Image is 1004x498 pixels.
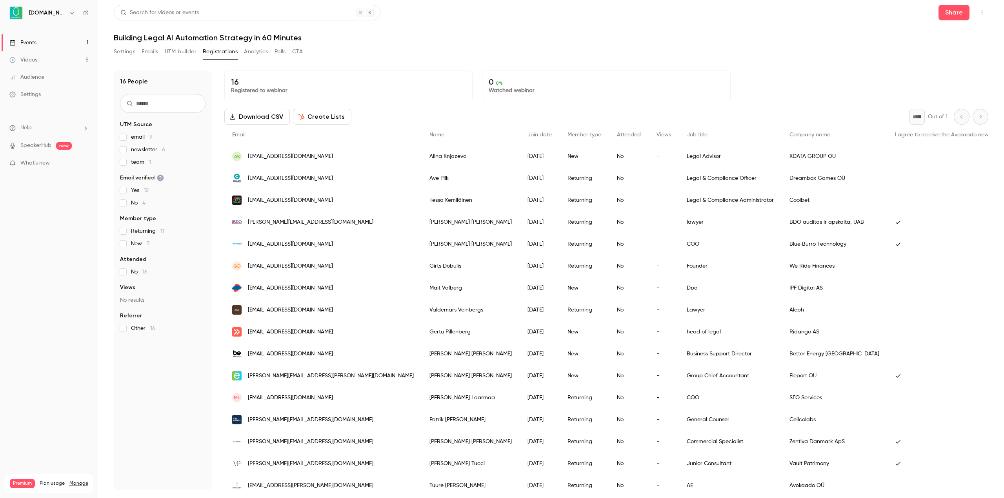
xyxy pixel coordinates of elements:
div: - [649,145,679,167]
img: eleport.com [232,371,242,380]
button: CTA [292,45,303,58]
div: New [560,321,609,343]
div: Lawyer [679,299,782,321]
div: Audience [9,73,44,81]
span: [PERSON_NAME][EMAIL_ADDRESS][PERSON_NAME][DOMAIN_NAME] [248,372,414,380]
div: IPF Digital AS [782,277,887,299]
button: Share [939,5,969,20]
div: Girts Dobulis [422,255,520,277]
h1: Building Legal AI Automation Strategy in 60 Minutes [114,33,988,42]
p: 0 [489,77,724,87]
button: Registrations [203,45,238,58]
div: - [649,474,679,496]
div: Legal & Compliance Administrator [679,189,782,211]
button: Settings [114,45,135,58]
span: 11 [160,228,164,234]
span: GD [233,263,241,270]
p: Watched webinar [489,87,724,94]
h1: 16 People [120,77,148,86]
div: Returning [560,474,609,496]
div: Ave Piik [422,167,520,189]
div: General Counsel [679,409,782,431]
li: help-dropdown-opener [9,124,89,132]
div: No [609,321,649,343]
div: - [649,343,679,365]
div: COO [679,387,782,409]
div: [DATE] [520,277,560,299]
div: - [649,233,679,255]
div: Returning [560,299,609,321]
img: bburro.com [232,239,242,249]
span: [PERSON_NAME][EMAIL_ADDRESS][DOMAIN_NAME] [248,460,373,468]
div: BDO auditas ir apskaita, UAB [782,211,887,233]
div: Ridango AS [782,321,887,343]
img: alephholding.com [232,305,242,315]
span: Job title [687,132,708,138]
div: - [649,387,679,409]
div: New [560,365,609,387]
span: Yes [131,187,149,194]
span: 5 [147,241,150,246]
div: - [649,189,679,211]
div: No [609,453,649,474]
div: Junior Consultant [679,453,782,474]
span: Attended [120,255,146,263]
div: [DATE] [520,431,560,453]
div: - [649,255,679,277]
span: Returning [131,227,164,235]
a: Manage [69,480,88,487]
div: No [609,365,649,387]
p: 16 [231,77,466,87]
span: [EMAIL_ADDRESS][DOMAIN_NAME] [248,174,333,183]
span: newsletter [131,146,165,154]
div: COO [679,233,782,255]
span: Plan usage [40,480,65,487]
div: [PERSON_NAME] Tucci [422,453,520,474]
div: Blue Burro Technology [782,233,887,255]
div: Eleport OU [782,365,887,387]
div: [DATE] [520,233,560,255]
div: [PERSON_NAME] [PERSON_NAME] [422,211,520,233]
div: Returning [560,453,609,474]
span: Member type [567,132,601,138]
div: [DATE] [520,189,560,211]
div: Avokaado OÜ [782,474,887,496]
div: New [560,145,609,167]
img: betterenergy.dk [232,349,242,359]
div: Legal & Compliance Officer [679,167,782,189]
div: Returning [560,255,609,277]
div: Returning [560,167,609,189]
div: [DATE] [520,255,560,277]
div: Returning [560,409,609,431]
span: [EMAIL_ADDRESS][PERSON_NAME][DOMAIN_NAME] [248,482,373,490]
span: UTM Source [120,121,152,129]
div: [DATE] [520,145,560,167]
div: [DATE] [520,299,560,321]
div: No [609,277,649,299]
span: 1 [149,159,151,165]
div: Patrik [PERSON_NAME] [422,409,520,431]
div: [DATE] [520,211,560,233]
span: [EMAIL_ADDRESS][DOMAIN_NAME] [248,350,333,358]
div: Business Support Director [679,343,782,365]
div: [DATE] [520,321,560,343]
span: New [131,240,150,248]
div: [DATE] [520,474,560,496]
div: head of legal [679,321,782,343]
span: [EMAIL_ADDRESS][DOMAIN_NAME] [248,284,333,292]
span: Company name [789,132,830,138]
span: [EMAIL_ADDRESS][DOMAIN_NAME] [248,262,333,270]
span: 12 [144,188,149,193]
span: Other [131,324,155,332]
div: No [609,474,649,496]
div: [PERSON_NAME] [PERSON_NAME] [422,365,520,387]
div: New [560,343,609,365]
button: Download CSV [224,109,290,125]
div: - [649,299,679,321]
span: 16 [150,326,155,331]
span: Email verified [120,174,164,182]
div: Founder [679,255,782,277]
div: Commercial Specialist [679,431,782,453]
button: Create Lists [293,109,351,125]
span: 0 % [496,80,503,86]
